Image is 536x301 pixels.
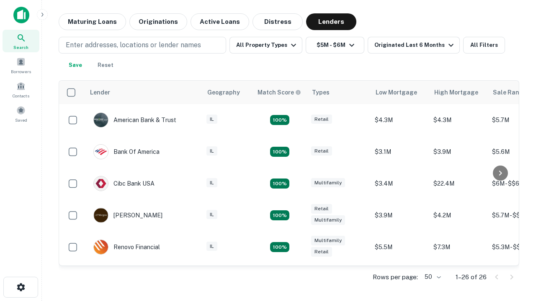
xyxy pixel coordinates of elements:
div: Retail [311,247,332,257]
a: Search [3,30,39,52]
img: picture [94,145,108,159]
div: IL [206,242,217,251]
td: $3.9M [371,199,429,231]
p: Enter addresses, locations or lender names [66,40,201,50]
a: Borrowers [3,54,39,77]
div: Low Mortgage [376,87,417,97]
button: Originations [129,13,187,30]
span: Borrowers [11,68,31,75]
div: Originated Last 6 Months [374,40,456,50]
span: Contacts [13,92,29,99]
a: Contacts [3,78,39,101]
button: Save your search to get updates of matches that match your search criteria. [62,57,89,74]
button: All Filters [463,37,505,54]
td: $3.1M [371,136,429,168]
img: picture [94,240,108,254]
td: $3.1M [429,263,488,295]
td: $22.4M [429,168,488,199]
button: $5M - $6M [306,37,364,54]
div: Retail [311,204,332,214]
div: Multifamily [311,178,345,188]
img: picture [94,113,108,127]
img: picture [94,208,108,222]
span: Saved [15,117,27,123]
th: Capitalize uses an advanced AI algorithm to match your search with the best lender. The match sco... [253,81,307,104]
div: IL [206,210,217,219]
div: Bank Of America [93,144,160,159]
div: Lender [90,87,110,97]
td: $7.3M [429,231,488,263]
th: Types [307,81,371,104]
a: Saved [3,102,39,125]
button: Maturing Loans [59,13,126,30]
div: Matching Properties: 4, hasApolloMatch: undefined [270,179,289,189]
div: Cibc Bank USA [93,176,155,191]
iframe: Chat Widget [494,207,536,247]
div: IL [206,178,217,188]
div: [PERSON_NAME] [93,208,162,223]
p: Rows per page: [373,272,418,282]
div: Multifamily [311,236,345,245]
th: Lender [85,81,202,104]
button: Active Loans [191,13,249,30]
div: IL [206,115,217,124]
div: IL [206,146,217,156]
div: Matching Properties: 4, hasApolloMatch: undefined [270,210,289,220]
button: Reset [92,57,119,74]
td: $4.3M [429,104,488,136]
td: $2.2M [371,263,429,295]
div: Multifamily [311,215,345,225]
div: Matching Properties: 4, hasApolloMatch: undefined [270,242,289,252]
div: Renovo Financial [93,240,160,255]
button: Distress [253,13,303,30]
td: $5.5M [371,231,429,263]
td: $4.2M [429,199,488,231]
div: Capitalize uses an advanced AI algorithm to match your search with the best lender. The match sco... [258,88,301,97]
button: All Property Types [229,37,302,54]
img: capitalize-icon.png [13,7,29,23]
td: $3.4M [371,168,429,199]
th: Geography [202,81,253,104]
img: picture [94,176,108,191]
td: $4.3M [371,104,429,136]
p: 1–26 of 26 [456,272,487,282]
th: Low Mortgage [371,81,429,104]
button: Originated Last 6 Months [368,37,460,54]
div: Matching Properties: 7, hasApolloMatch: undefined [270,115,289,125]
div: 50 [421,271,442,283]
th: High Mortgage [429,81,488,104]
button: Enter addresses, locations or lender names [59,37,226,54]
h6: Match Score [258,88,299,97]
div: Matching Properties: 4, hasApolloMatch: undefined [270,147,289,157]
div: Retail [311,146,332,156]
button: Lenders [306,13,356,30]
span: Search [13,44,28,51]
div: American Bank & Trust [93,112,176,128]
td: $3.9M [429,136,488,168]
div: Retail [311,115,332,124]
div: Geography [207,87,240,97]
div: High Mortgage [434,87,478,97]
div: Types [312,87,330,97]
